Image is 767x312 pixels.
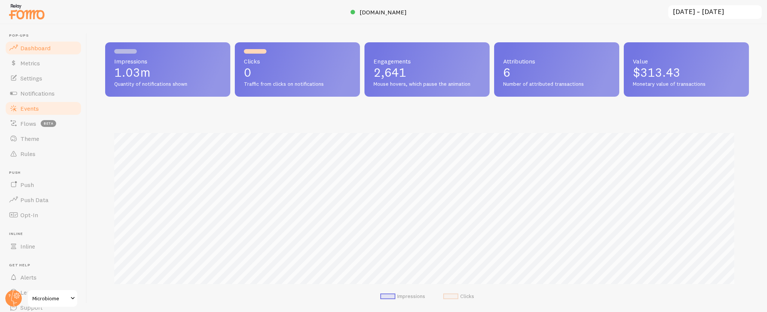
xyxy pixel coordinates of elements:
p: 6 [503,66,610,79]
span: Notifications [20,90,55,97]
span: Mouse hovers, which pause the animation [374,81,481,88]
span: Learn [20,289,36,296]
a: Rules [5,146,82,161]
span: Traffic from clicks on notifications [244,81,351,88]
p: 1.03m [114,66,221,79]
li: Impressions [380,293,425,300]
span: Impressions [114,58,221,64]
p: 0 [244,66,351,79]
span: Rules [20,150,35,158]
span: Flows [20,120,36,127]
a: Notifications [5,86,82,101]
a: Alerts [5,270,82,285]
span: Alerts [20,273,37,281]
a: Microbiome [27,289,78,307]
span: Push [9,170,82,175]
span: Push [20,181,34,188]
span: Dashboard [20,44,51,52]
span: Microbiome [32,294,68,303]
a: Theme [5,131,82,146]
a: Learn [5,285,82,300]
span: Opt-In [20,211,38,219]
img: fomo-relay-logo-orange.svg [8,2,46,21]
span: Number of attributed transactions [503,81,610,88]
span: Clicks [244,58,351,64]
span: Events [20,105,39,112]
a: Push [5,177,82,192]
span: Engagements [374,58,481,64]
a: Events [5,101,82,116]
span: Inline [9,232,82,236]
span: Push Data [20,196,49,204]
a: Settings [5,71,82,86]
a: Push Data [5,192,82,207]
span: $313.43 [633,65,680,80]
a: Metrics [5,56,82,71]
span: Value [633,58,740,64]
span: Settings [20,74,42,82]
span: Get Help [9,263,82,268]
a: Flows beta [5,116,82,131]
a: Dashboard [5,40,82,56]
a: Inline [5,239,82,254]
span: Quantity of notifications shown [114,81,221,88]
span: Metrics [20,59,40,67]
span: Support [20,304,43,311]
span: Attributions [503,58,610,64]
li: Clicks [443,293,474,300]
span: Monetary value of transactions [633,81,740,88]
p: 2,641 [374,66,481,79]
span: Inline [20,242,35,250]
a: Opt-In [5,207,82,222]
span: Theme [20,135,39,142]
span: Pop-ups [9,33,82,38]
span: beta [41,120,56,127]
